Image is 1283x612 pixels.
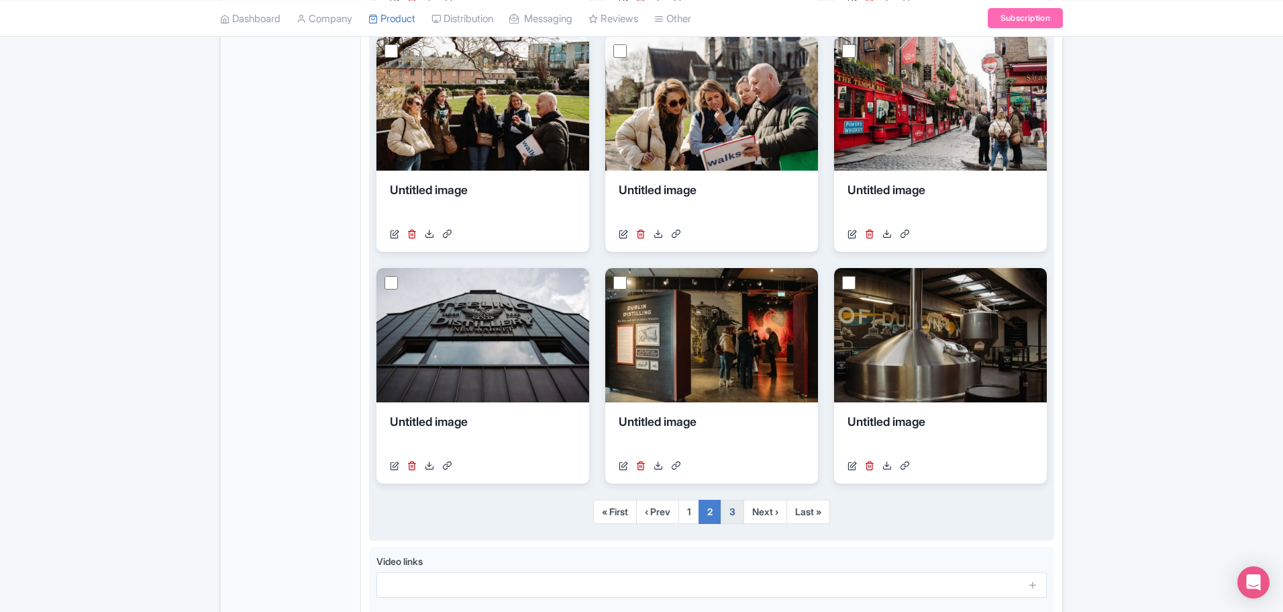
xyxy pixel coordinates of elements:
[786,500,830,524] a: Last »
[619,413,805,453] div: Untitled image
[619,181,805,222] div: Untitled image
[848,181,1033,222] div: Untitled image
[988,8,1063,28] a: Subscription
[390,413,576,453] div: Untitled image
[376,556,423,567] span: Video links
[636,500,679,524] a: ‹ Prev
[593,500,637,524] a: « First
[699,500,721,524] a: 2
[848,413,1033,453] div: Untitled image
[390,181,576,222] div: Untitled image
[1237,566,1270,599] div: Open Intercom Messenger
[743,500,787,524] a: Next ›
[721,500,744,524] a: 3
[678,500,699,524] a: 1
